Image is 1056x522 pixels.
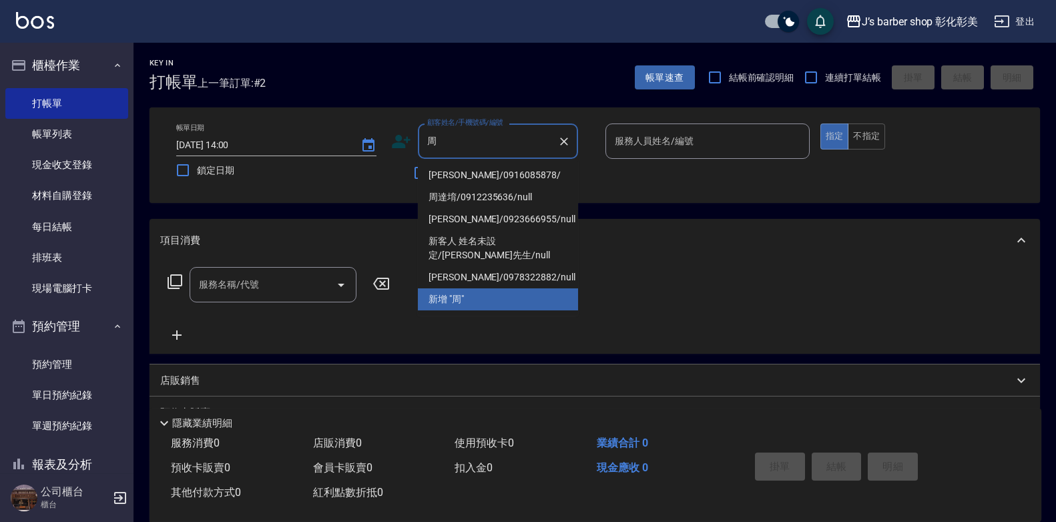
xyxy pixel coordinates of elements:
[5,88,128,119] a: 打帳單
[171,461,230,474] span: 預收卡販賣 0
[848,123,885,150] button: 不指定
[150,73,198,91] h3: 打帳單
[150,59,198,67] h2: Key In
[5,119,128,150] a: 帳單列表
[5,273,128,304] a: 現場電腦打卡
[160,234,200,248] p: 項目消費
[5,242,128,273] a: 排班表
[635,65,695,90] button: 帳單速查
[313,486,383,499] span: 紅利點數折抵 0
[197,164,234,178] span: 鎖定日期
[597,437,648,449] span: 業績合計 0
[16,12,54,29] img: Logo
[418,186,578,208] li: 周達堉/0912235636/null
[5,380,128,411] a: 單日預約紀錄
[41,499,109,511] p: 櫃台
[5,150,128,180] a: 現金收支登錄
[5,411,128,441] a: 單週預約紀錄
[418,208,578,230] li: [PERSON_NAME]/0923666955/null
[171,437,220,449] span: 服務消費 0
[427,117,503,127] label: 顧客姓名/手機號碼/編號
[150,364,1040,397] div: 店販銷售
[5,212,128,242] a: 每日結帳
[807,8,834,35] button: save
[160,374,200,388] p: 店販銷售
[989,9,1040,34] button: 登出
[313,461,372,474] span: 會員卡販賣 0
[820,123,849,150] button: 指定
[862,13,978,30] div: J’s barber shop 彰化彰美
[150,219,1040,262] div: 項目消費
[172,417,232,431] p: 隱藏業績明細
[176,123,204,133] label: 帳單日期
[176,134,347,156] input: YYYY/MM/DD hh:mm
[171,486,241,499] span: 其他付款方式 0
[160,406,210,420] p: 預收卡販賣
[5,309,128,344] button: 預約管理
[418,266,578,288] li: [PERSON_NAME]/0978322882/null
[825,71,881,85] span: 連續打單結帳
[840,8,983,35] button: J’s barber shop 彰化彰美
[5,180,128,211] a: 材料自購登錄
[330,274,352,296] button: Open
[5,349,128,380] a: 預約管理
[313,437,362,449] span: 店販消費 0
[418,230,578,266] li: 新客人 姓名未設定/[PERSON_NAME]先生/null
[418,164,578,186] li: [PERSON_NAME]/0916085878/
[555,132,573,151] button: Clear
[455,461,493,474] span: 扣入金 0
[455,437,514,449] span: 使用預收卡 0
[352,129,384,162] button: Choose date, selected date is 2025-10-15
[729,71,794,85] span: 結帳前確認明細
[41,485,109,499] h5: 公司櫃台
[11,485,37,511] img: Person
[198,75,266,91] span: 上一筆訂單:#2
[150,397,1040,429] div: 預收卡販賣
[418,288,578,310] li: 新增 "周"
[5,447,128,482] button: 報表及分析
[597,461,648,474] span: 現金應收 0
[5,48,128,83] button: 櫃檯作業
